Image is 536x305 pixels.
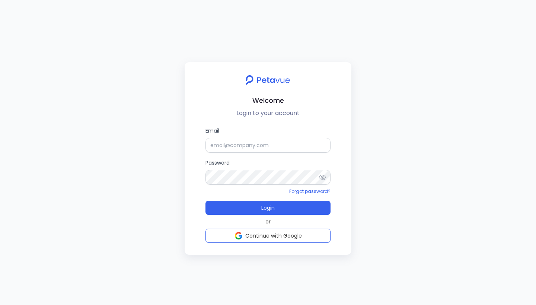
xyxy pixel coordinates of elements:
p: Login to your account [191,109,345,118]
button: Login [205,201,331,215]
input: Email [205,138,331,153]
h2: Welcome [191,95,345,106]
label: Password [205,159,331,185]
button: Continue with Google [205,229,331,243]
span: or [265,218,271,226]
span: Continue with Google [245,232,302,239]
span: Login [261,204,275,212]
label: Email [205,127,331,153]
img: petavue logo [241,71,295,89]
input: Password [205,170,331,185]
a: Forgot password? [289,188,331,194]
